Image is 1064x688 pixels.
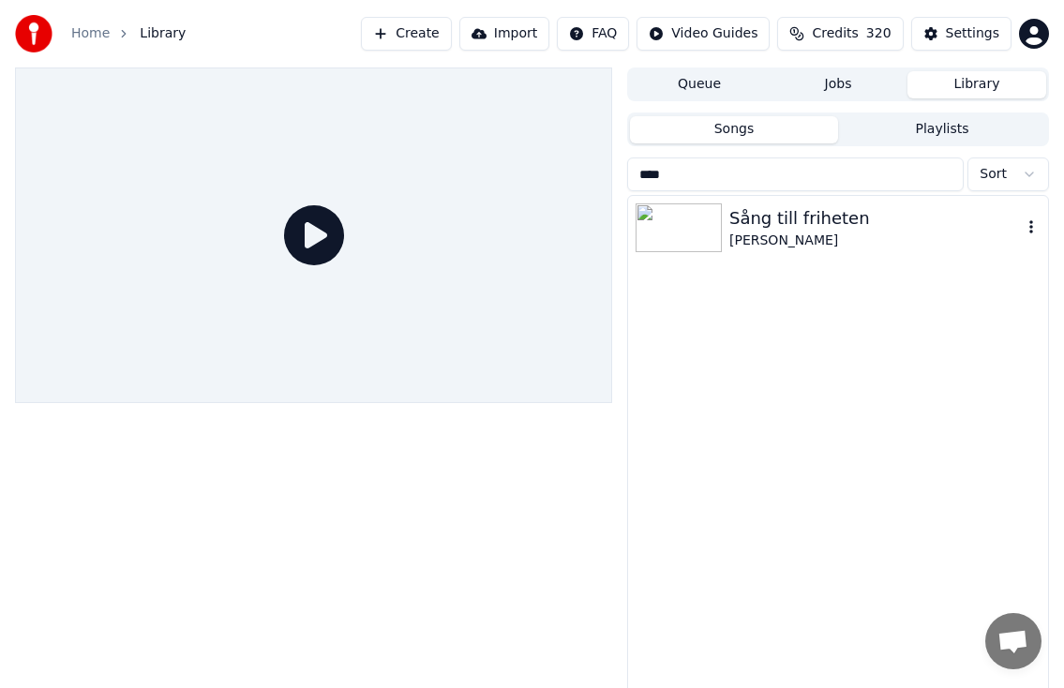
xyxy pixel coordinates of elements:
div: Öppna chatt [985,613,1042,669]
span: 320 [866,24,892,43]
span: Library [140,24,186,43]
img: youka [15,15,52,52]
button: Library [907,71,1046,98]
button: Settings [911,17,1012,51]
button: Import [459,17,549,51]
div: [PERSON_NAME] [729,232,1022,250]
button: Credits320 [777,17,903,51]
nav: breadcrumb [71,24,186,43]
button: Create [361,17,452,51]
span: Credits [812,24,858,43]
div: Sång till friheten [729,205,1022,232]
button: Songs [630,116,838,143]
button: FAQ [557,17,629,51]
button: Video Guides [637,17,770,51]
span: Sort [980,165,1007,184]
button: Playlists [838,116,1046,143]
div: Settings [946,24,999,43]
button: Jobs [769,71,907,98]
a: Home [71,24,110,43]
button: Queue [630,71,769,98]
